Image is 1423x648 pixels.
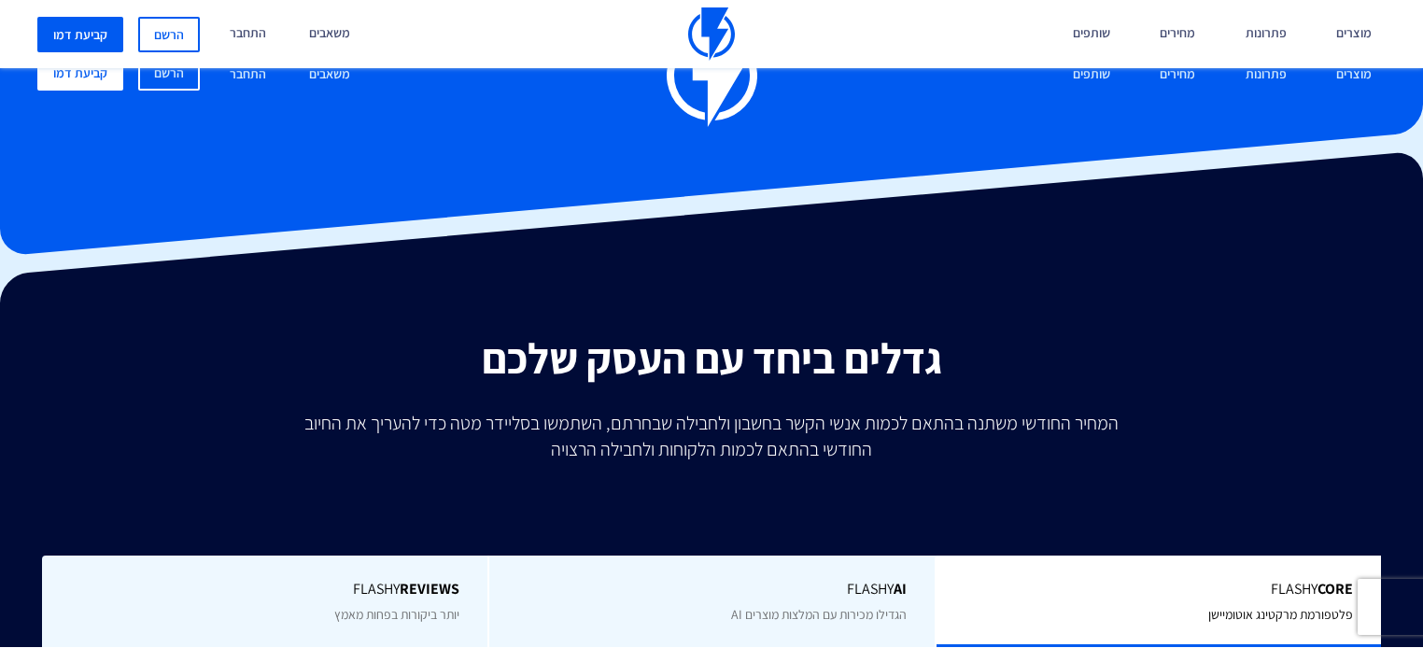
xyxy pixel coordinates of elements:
[14,334,1409,381] h2: גדלים ביחד עם העסק שלכם
[334,606,459,623] span: יותר ביקורות בפחות מאמץ
[138,55,200,91] a: הרשם
[1322,55,1386,95] a: מוצרים
[138,17,200,52] a: הרשם
[1146,55,1209,95] a: מחירים
[291,410,1132,462] p: המחיר החודשי משתנה בהתאם לכמות אנשי הקשר בחשבון ולחבילה שבחרתם, השתמשו בסליידר מטה כדי להעריך את ...
[517,579,906,600] span: Flashy
[1232,55,1301,95] a: פתרונות
[37,17,123,52] a: קביעת דמו
[216,55,280,95] a: התחבר
[965,579,1353,600] span: Flashy
[400,579,459,599] b: REVIEWS
[295,55,364,95] a: משאבים
[894,579,907,599] b: AI
[70,579,460,600] span: Flashy
[1059,55,1124,95] a: שותפים
[1208,606,1353,623] span: פלטפורמת מרקטינג אוטומיישן
[731,606,907,623] span: הגדילו מכירות עם המלצות מוצרים AI
[1317,579,1353,599] b: Core
[37,55,123,91] a: קביעת דמו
